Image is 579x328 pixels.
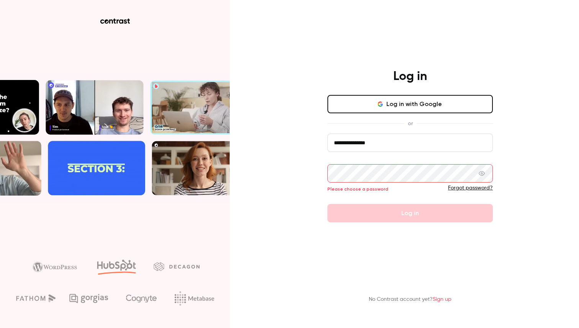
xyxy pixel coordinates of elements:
[433,297,451,302] a: Sign up
[404,119,417,127] span: or
[393,69,427,84] h4: Log in
[327,95,493,113] button: Log in with Google
[369,295,451,304] p: No Contrast account yet?
[448,185,493,191] a: Forgot password?
[154,262,200,271] img: decagon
